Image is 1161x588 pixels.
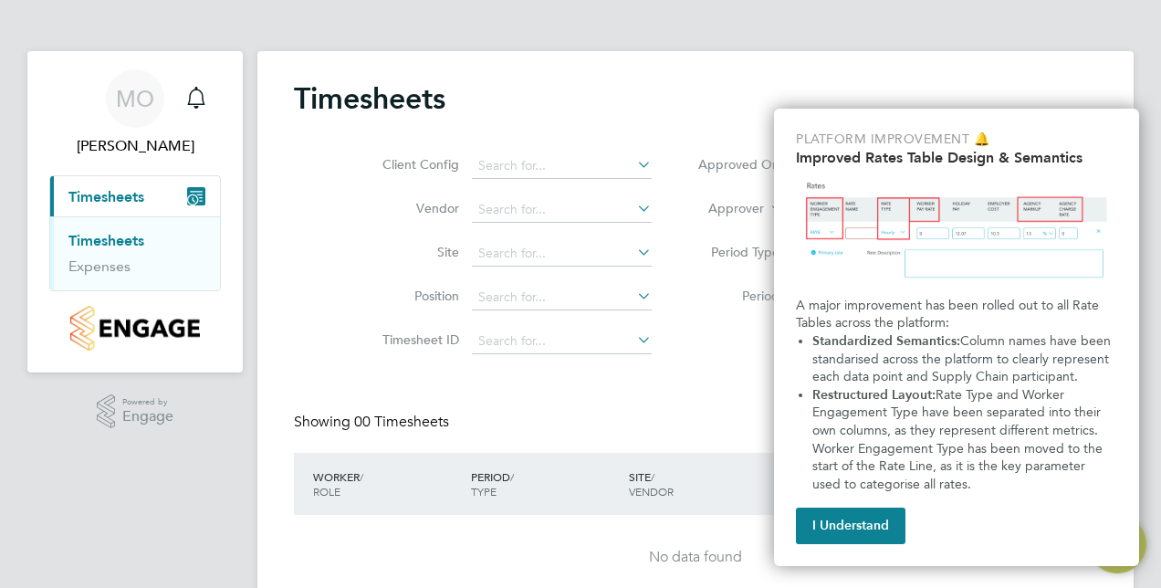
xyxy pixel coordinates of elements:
[354,413,449,431] span: 00 Timesheets
[471,484,497,499] span: TYPE
[377,288,459,304] label: Position
[651,469,654,484] span: /
[294,80,445,117] h2: Timesheets
[466,460,624,508] div: PERIOD
[697,288,779,304] label: Period
[624,460,782,508] div: SITE
[472,197,652,223] input: Search for...
[27,51,243,373] nav: Main navigation
[812,333,1114,384] span: Column names have been standarised across the platform to clearly represent each data point and S...
[68,232,144,249] a: Timesheets
[812,387,936,403] strong: Restructured Layout:
[377,244,459,260] label: Site
[472,329,652,354] input: Search for...
[774,109,1139,566] div: Improved Rate Table Semantics
[796,297,1117,332] p: A major improvement has been rolled out to all Rate Tables across the platform:
[510,469,514,484] span: /
[472,153,652,179] input: Search for...
[812,387,1106,492] span: Rate Type and Worker Engagement Type have been separated into their own columns, as they represen...
[697,156,779,173] label: Approved On
[49,306,221,351] a: Go to home page
[682,200,764,218] label: Approver
[377,331,459,348] label: Timesheet ID
[796,149,1117,166] h2: Improved Rates Table Design & Semantics
[294,413,453,432] div: Showing
[629,484,674,499] span: VENDOR
[812,333,960,349] strong: Standardized Semantics:
[49,69,221,157] a: Go to account details
[697,244,779,260] label: Period Type
[796,173,1117,289] img: Updated Rates Table Design & Semantics
[360,469,363,484] span: /
[472,285,652,310] input: Search for...
[796,508,905,544] button: I Understand
[116,87,154,110] span: MO
[70,306,199,351] img: countryside-properties-logo-retina.png
[796,131,1117,149] p: Platform Improvement 🔔
[472,241,652,267] input: Search for...
[377,200,459,216] label: Vendor
[122,409,173,425] span: Engage
[377,156,459,173] label: Client Config
[49,135,221,157] span: Matthew ODowd
[309,460,466,508] div: WORKER
[68,257,131,275] a: Expenses
[122,394,173,410] span: Powered by
[68,188,144,205] span: Timesheets
[312,548,1079,567] div: No data found
[313,484,340,499] span: ROLE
